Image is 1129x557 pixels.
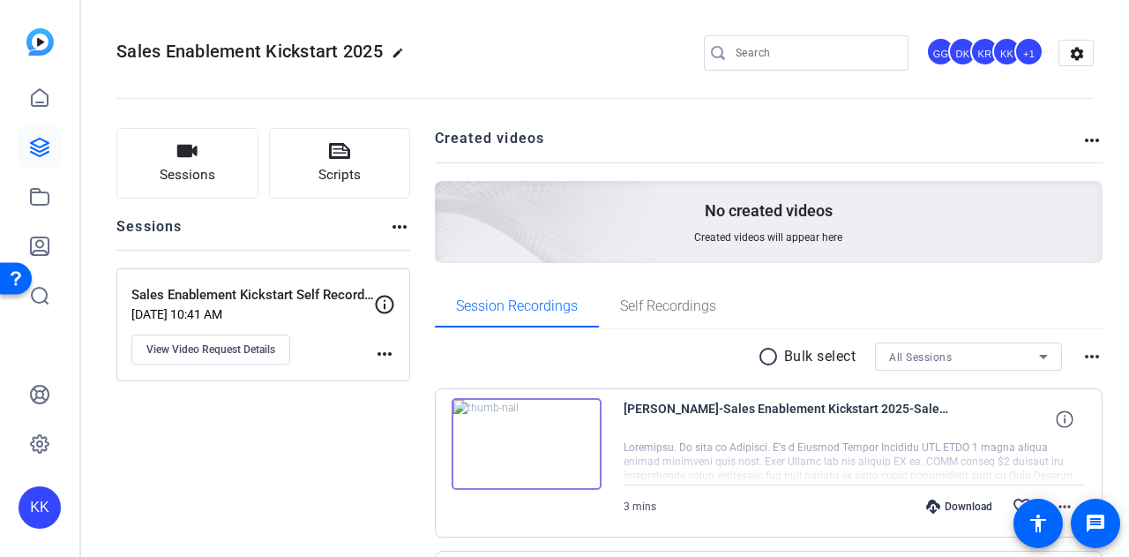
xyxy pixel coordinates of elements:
[19,486,61,529] div: KK
[452,398,602,490] img: thumb-nail
[620,299,716,313] span: Self Recordings
[146,342,275,357] span: View Video Request Details
[694,230,842,245] span: Created videos will appear here
[992,37,1023,68] ngx-avatar: Kristen King
[116,128,258,199] button: Sessions
[948,37,977,66] div: DK
[1054,496,1075,517] mat-icon: more_horiz
[1028,513,1049,534] mat-icon: accessibility
[237,6,658,389] img: Creted videos background
[160,165,215,185] span: Sessions
[1085,513,1106,534] mat-icon: message
[269,128,411,199] button: Scripts
[435,128,1082,162] h2: Created videos
[1012,496,1033,517] mat-icon: favorite_border
[1081,130,1103,151] mat-icon: more_horiz
[917,500,1001,514] div: Download
[131,285,374,305] p: Sales Enablement Kickstart Self Recording
[736,42,894,64] input: Search
[318,165,361,185] span: Scripts
[1059,41,1095,67] mat-icon: settings
[1081,346,1103,367] mat-icon: more_horiz
[948,37,979,68] ngx-avatar: David King
[1014,37,1043,66] div: +1
[970,37,999,66] div: KR
[26,28,54,56] img: blue-gradient.svg
[926,37,955,66] div: GG
[116,41,383,62] span: Sales Enablement Kickstart 2025
[705,200,833,222] p: No created videos
[131,307,374,321] p: [DATE] 10:41 AM
[131,335,290,365] button: View Video Request Details
[926,37,957,68] ngx-avatar: George Grant
[624,398,950,440] span: [PERSON_NAME]-Sales Enablement Kickstart 2025-Sales Enablement Kickstart Self Recording-175993308...
[889,351,952,364] span: All Sessions
[392,47,413,68] mat-icon: edit
[116,216,183,250] h2: Sessions
[389,216,410,237] mat-icon: more_horiz
[758,346,784,367] mat-icon: radio_button_unchecked
[456,299,578,313] span: Session Recordings
[624,501,656,513] span: 3 mins
[374,343,395,365] mat-icon: more_horiz
[970,37,1001,68] ngx-avatar: Kendra Rojas
[992,37,1021,66] div: KK
[784,346,856,367] p: Bulk select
